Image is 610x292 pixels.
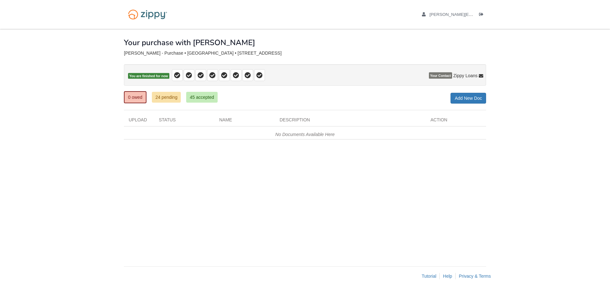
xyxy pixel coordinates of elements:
a: 0 owed [124,91,146,103]
a: 45 accepted [186,92,217,103]
h1: Your purchase with [PERSON_NAME] [124,38,255,47]
div: Description [275,117,426,126]
div: Upload [124,117,154,126]
a: Log out [479,12,486,18]
a: edit profile [422,12,573,18]
a: Help [443,274,452,279]
a: Tutorial [422,274,436,279]
span: sarah.eineichner@kohls.com [430,12,573,17]
a: Add New Doc [451,93,486,104]
div: [PERSON_NAME] - Purchase • [GEOGRAPHIC_DATA] • [STREET_ADDRESS] [124,51,486,56]
span: Zippy Loans [453,72,478,79]
div: Status [154,117,214,126]
div: Action [426,117,486,126]
img: Logo [124,6,171,23]
a: 24 pending [152,92,181,103]
a: Privacy & Terms [459,274,491,279]
em: No Documents Available Here [275,132,335,137]
div: Name [214,117,275,126]
span: Your Contact [429,72,452,79]
span: You are finished for now [128,73,169,79]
